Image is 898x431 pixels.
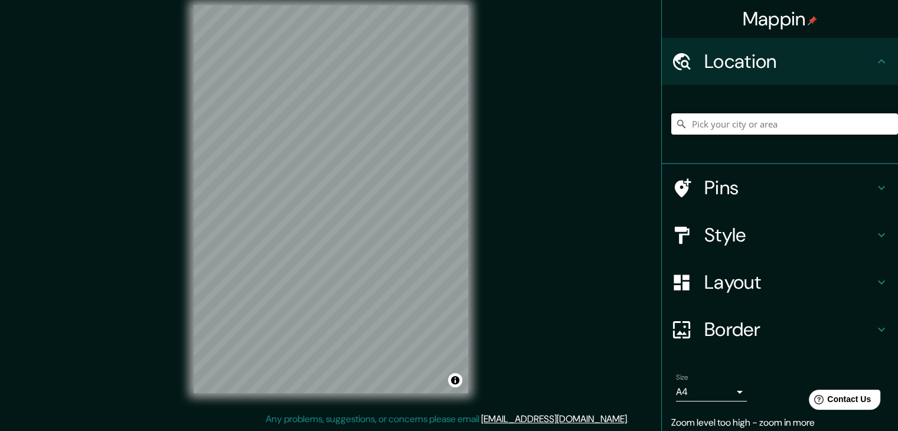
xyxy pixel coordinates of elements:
img: pin-icon.png [808,16,817,25]
button: Toggle attribution [448,373,462,387]
div: . [631,412,633,426]
div: A4 [676,383,747,401]
div: . [629,412,631,426]
iframe: Help widget launcher [793,385,885,418]
h4: Location [704,50,874,73]
div: Layout [662,259,898,306]
h4: Layout [704,270,874,294]
canvas: Map [194,5,468,393]
div: Location [662,38,898,85]
h4: Mappin [743,7,818,31]
label: Size [676,373,688,383]
input: Pick your city or area [671,113,898,135]
div: Border [662,306,898,353]
h4: Border [704,318,874,341]
p: Zoom level too high - zoom in more [671,416,889,430]
div: Style [662,211,898,259]
a: [EMAIL_ADDRESS][DOMAIN_NAME] [481,413,627,425]
p: Any problems, suggestions, or concerns please email . [266,412,629,426]
h4: Pins [704,176,874,200]
div: Pins [662,164,898,211]
h4: Style [704,223,874,247]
